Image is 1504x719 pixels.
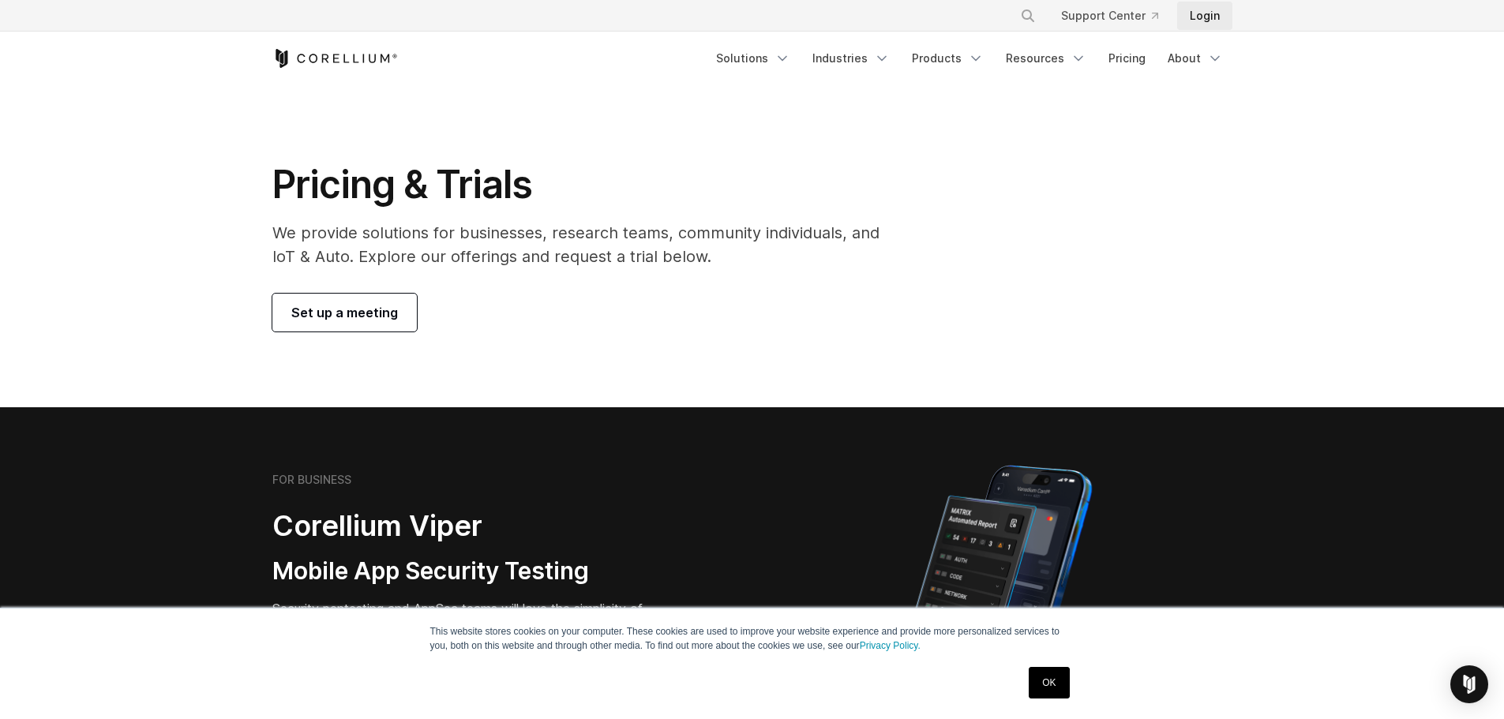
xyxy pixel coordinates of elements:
[272,473,351,487] h6: FOR BUSINESS
[1099,44,1155,73] a: Pricing
[1001,2,1232,30] div: Navigation Menu
[430,624,1075,653] p: This website stores cookies on your computer. These cookies are used to improve your website expe...
[707,44,800,73] a: Solutions
[902,44,993,73] a: Products
[272,508,677,544] h2: Corellium Viper
[803,44,899,73] a: Industries
[1450,665,1488,703] div: Open Intercom Messenger
[272,221,902,268] p: We provide solutions for businesses, research teams, community individuals, and IoT & Auto. Explo...
[272,599,677,656] p: Security pentesting and AppSec teams will love the simplicity of automated report generation comb...
[1029,667,1069,698] a: OK
[860,640,921,651] a: Privacy Policy.
[272,49,398,68] a: Corellium Home
[1177,2,1232,30] a: Login
[996,44,1096,73] a: Resources
[272,556,677,586] h3: Mobile App Security Testing
[1014,2,1042,30] button: Search
[1048,2,1171,30] a: Support Center
[707,44,1232,73] div: Navigation Menu
[272,294,417,331] a: Set up a meeting
[1158,44,1232,73] a: About
[291,303,398,322] span: Set up a meeting
[272,161,902,208] h1: Pricing & Trials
